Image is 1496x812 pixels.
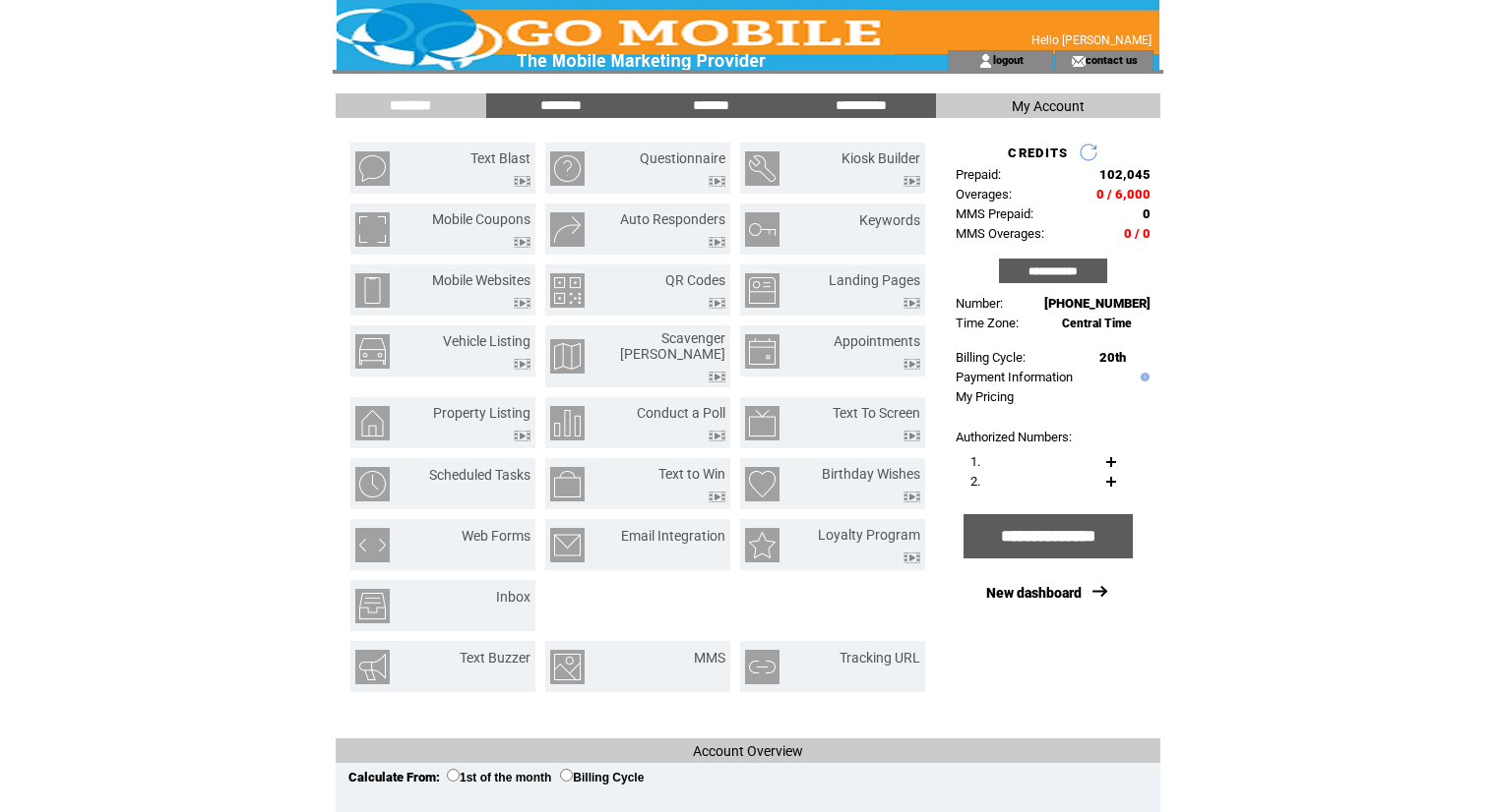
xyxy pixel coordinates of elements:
[355,273,390,308] img: mobile-websites.png
[560,771,644,784] label: Billing Cycle
[620,211,725,227] a: Auto Responders
[1031,33,1152,47] span: Hello [PERSON_NAME]
[956,370,1073,384] a: Payment Information
[693,743,803,759] span: Account Overview
[904,552,920,563] img: video.png
[745,273,779,308] img: landing-pages.png
[470,150,530,166] a: Text Blast
[640,150,725,166] a: Questionnaire
[433,405,530,421] a: Property Listing
[1062,317,1132,330] span: Central Time
[550,406,585,440] img: conduct-a-poll.png
[550,339,585,374] img: scavenger-hunt.png
[709,176,725,187] img: video.png
[709,237,725,248] img: video.png
[621,528,725,544] a: Email Integration
[550,273,585,308] img: qr-codes.png
[978,53,993,69] img: account_icon.gif
[956,389,1014,404] a: My Pricing
[1071,53,1086,69] img: contact_us_icon.gif
[1124,226,1151,241] span: 0 / 0
[355,528,390,562] img: web-forms.png
[560,769,573,782] input: Billing Cycle
[514,176,530,187] img: video.png
[1099,350,1126,365] span: 20th
[1086,53,1138,66] a: contact us
[1099,167,1151,182] span: 102,045
[1044,296,1151,311] span: [PHONE_NUMBER]
[993,53,1024,66] a: logout
[859,212,920,228] a: Keywords
[550,528,585,562] img: email-integration.png
[956,167,1001,182] span: Prepaid:
[1096,187,1151,202] span: 0 / 6,000
[355,212,390,247] img: mobile-coupons.png
[429,467,530,483] a: Scheduled Tasks
[956,187,1012,202] span: Overages:
[745,528,779,562] img: loyalty-program.png
[1136,373,1150,381] img: help.gif
[745,406,779,440] img: text-to-screen.png
[956,296,1003,311] span: Number:
[447,769,460,782] input: 1st of the month
[904,176,920,187] img: video.png
[956,430,1072,444] span: Authorized Numbers:
[1008,145,1068,160] span: CREDITS
[709,298,725,309] img: video.png
[840,650,920,666] a: Tracking URL
[745,334,779,369] img: appointments.png
[460,650,530,666] a: Text Buzzer
[665,272,725,288] a: QR Codes
[355,406,390,440] img: property-listing.png
[496,589,530,605] a: Inbox
[447,771,551,784] label: 1st of the month
[550,467,585,501] img: text-to-win.png
[709,431,725,441] img: video.png
[841,150,920,166] a: Kiosk Builder
[514,431,530,441] img: video.png
[1143,206,1151,221] span: 0
[355,589,390,623] img: inbox.png
[904,359,920,370] img: video.png
[986,585,1082,601] a: New dashboard
[818,527,920,543] a: Loyalty Program
[833,405,920,421] a: Text To Screen
[745,151,779,186] img: kiosk-builder.png
[550,650,585,684] img: mms.png
[904,298,920,309] img: video.png
[658,466,725,482] a: Text to Win
[956,316,1019,330] span: Time Zone:
[694,650,725,666] a: MMS
[620,330,725,362] a: Scavenger [PERSON_NAME]
[550,151,585,186] img: questionnaire.png
[355,334,390,369] img: vehicle-listing.png
[834,333,920,349] a: Appointments
[432,211,530,227] a: Mobile Coupons
[822,466,920,482] a: Birthday Wishes
[637,405,725,421] a: Conduct a Poll
[745,212,779,247] img: keywords.png
[970,474,980,489] span: 2.
[745,467,779,501] img: birthday-wishes.png
[355,650,390,684] img: text-buzzer.png
[443,333,530,349] a: Vehicle Listing
[970,454,980,469] span: 1.
[432,272,530,288] a: Mobile Websites
[462,528,530,544] a: Web Forms
[514,359,530,370] img: video.png
[745,650,779,684] img: tracking-url.png
[348,770,440,784] span: Calculate From:
[355,151,390,186] img: text-blast.png
[709,372,725,382] img: video.png
[550,212,585,247] img: auto-responders.png
[355,467,390,501] img: scheduled-tasks.png
[514,298,530,309] img: video.png
[829,272,920,288] a: Landing Pages
[904,431,920,441] img: video.png
[904,492,920,502] img: video.png
[956,206,1033,221] span: MMS Prepaid:
[514,237,530,248] img: video.png
[1012,98,1085,114] span: My Account
[956,350,1026,365] span: Billing Cycle:
[956,226,1044,241] span: MMS Overages:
